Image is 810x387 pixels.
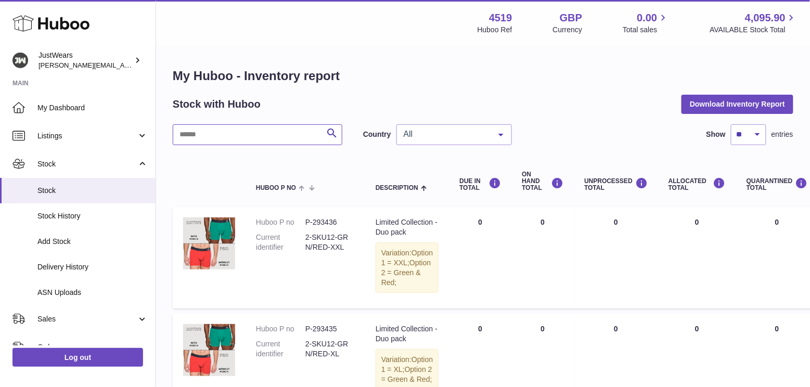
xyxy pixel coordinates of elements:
[478,25,512,35] div: Huboo Ref
[37,159,137,169] span: Stock
[511,207,574,308] td: 0
[305,217,355,227] dd: P-293436
[256,324,305,334] dt: Huboo P no
[173,97,261,111] h2: Stock with Huboo
[553,25,583,35] div: Currency
[522,171,563,192] div: ON HAND Total
[706,130,726,139] label: Show
[376,242,439,293] div: Variation:
[37,314,137,324] span: Sales
[710,11,798,35] a: 4,095.90 AVAILABLE Stock Total
[305,339,355,359] dd: 2-SKU12-GRN/RED-XL
[363,130,391,139] label: Country
[256,339,305,359] dt: Current identifier
[37,237,148,247] span: Add Stock
[489,11,512,25] strong: 4519
[658,207,736,308] td: 0
[775,218,779,226] span: 0
[173,68,793,84] h1: My Huboo - Inventory report
[183,217,235,269] img: product image
[37,186,148,196] span: Stock
[459,177,501,191] div: DUE IN TOTAL
[256,185,296,191] span: Huboo P no
[401,129,491,139] span: All
[668,177,726,191] div: ALLOCATED Total
[37,131,137,141] span: Listings
[381,259,431,287] span: Option 2 = Green & Red;
[376,217,439,237] div: Limited Collection - Duo pack
[305,233,355,252] dd: 2-SKU12-GRN/RED-XXL
[584,177,648,191] div: UNPROCESSED Total
[745,11,786,25] span: 4,095.90
[183,324,235,376] img: product image
[37,262,148,272] span: Delivery History
[256,217,305,227] dt: Huboo P no
[305,324,355,334] dd: P-293435
[376,185,418,191] span: Description
[772,130,793,139] span: entries
[12,53,28,68] img: josh@just-wears.com
[637,11,658,25] span: 0.00
[38,50,132,70] div: JustWears
[623,11,669,35] a: 0.00 Total sales
[710,25,798,35] span: AVAILABLE Stock Total
[376,324,439,344] div: Limited Collection - Duo pack
[381,365,432,383] span: Option 2 = Green & Red;
[37,288,148,298] span: ASN Uploads
[747,177,808,191] div: QUARANTINED Total
[37,211,148,221] span: Stock History
[623,25,669,35] span: Total sales
[12,348,143,367] a: Log out
[449,207,511,308] td: 0
[682,95,793,113] button: Download Inventory Report
[256,233,305,252] dt: Current identifier
[381,249,433,267] span: Option 1 = XXL;
[37,342,137,352] span: Orders
[38,61,209,69] span: [PERSON_NAME][EMAIL_ADDRESS][DOMAIN_NAME]
[560,11,582,25] strong: GBP
[775,325,779,333] span: 0
[574,207,658,308] td: 0
[37,103,148,113] span: My Dashboard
